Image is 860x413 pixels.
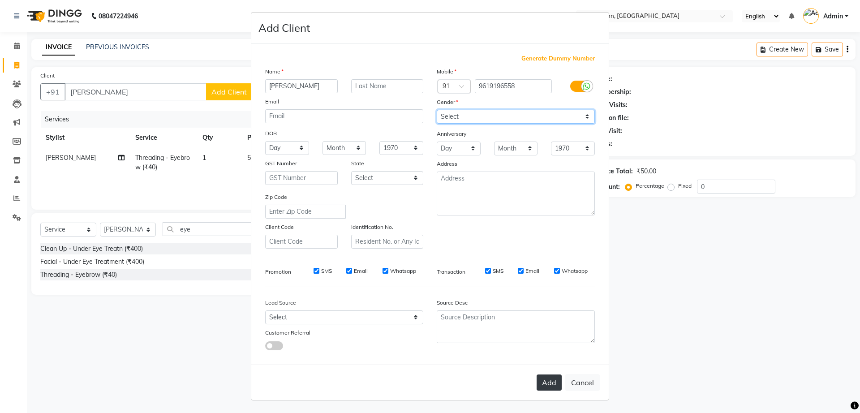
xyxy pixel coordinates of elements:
[437,160,457,168] label: Address
[354,267,368,275] label: Email
[258,20,310,36] h4: Add Client
[265,171,338,185] input: GST Number
[265,68,284,76] label: Name
[521,54,595,63] span: Generate Dummy Number
[351,79,424,93] input: Last Name
[493,267,503,275] label: SMS
[437,299,468,307] label: Source Desc
[437,68,456,76] label: Mobile
[265,223,294,231] label: Client Code
[265,79,338,93] input: First Name
[265,159,297,168] label: GST Number
[265,129,277,138] label: DOB
[265,329,310,337] label: Customer Referral
[537,374,562,391] button: Add
[351,159,364,168] label: State
[265,98,279,106] label: Email
[437,268,465,276] label: Transaction
[265,268,291,276] label: Promotion
[265,205,346,219] input: Enter Zip Code
[475,79,552,93] input: Mobile
[437,130,466,138] label: Anniversary
[265,235,338,249] input: Client Code
[525,267,539,275] label: Email
[437,98,458,106] label: Gender
[562,267,588,275] label: Whatsapp
[390,267,416,275] label: Whatsapp
[351,235,424,249] input: Resident No. or Any Id
[351,223,393,231] label: Identification No.
[265,109,423,123] input: Email
[565,374,600,391] button: Cancel
[265,193,287,201] label: Zip Code
[265,299,296,307] label: Lead Source
[321,267,332,275] label: SMS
